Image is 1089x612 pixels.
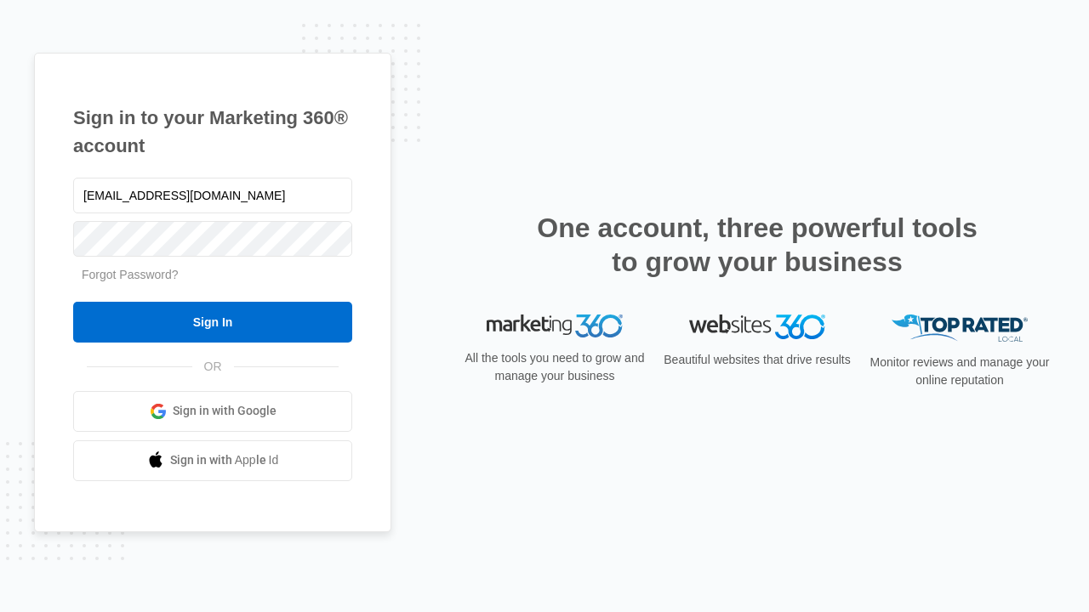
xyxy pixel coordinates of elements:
[192,358,234,376] span: OR
[173,402,277,420] span: Sign in with Google
[892,314,1028,343] img: Top Rated Local
[73,302,352,343] input: Sign In
[532,211,983,279] h2: One account, three powerful tools to grow your business
[170,451,279,469] span: Sign in with Apple Id
[73,391,352,432] a: Sign in with Google
[864,354,1055,389] p: Monitor reviews and manage your online reputation
[73,440,352,481] a: Sign in with Apple Id
[662,351,852,369] p: Beautiful websites that drive results
[73,178,352,213] input: Email
[82,268,179,281] a: Forgot Password?
[459,349,650,385] p: All the tools you need to grow and manage your business
[73,104,352,160] h1: Sign in to your Marketing 360® account
[689,314,825,339] img: Websites 360
[487,314,623,338] img: Marketing 360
